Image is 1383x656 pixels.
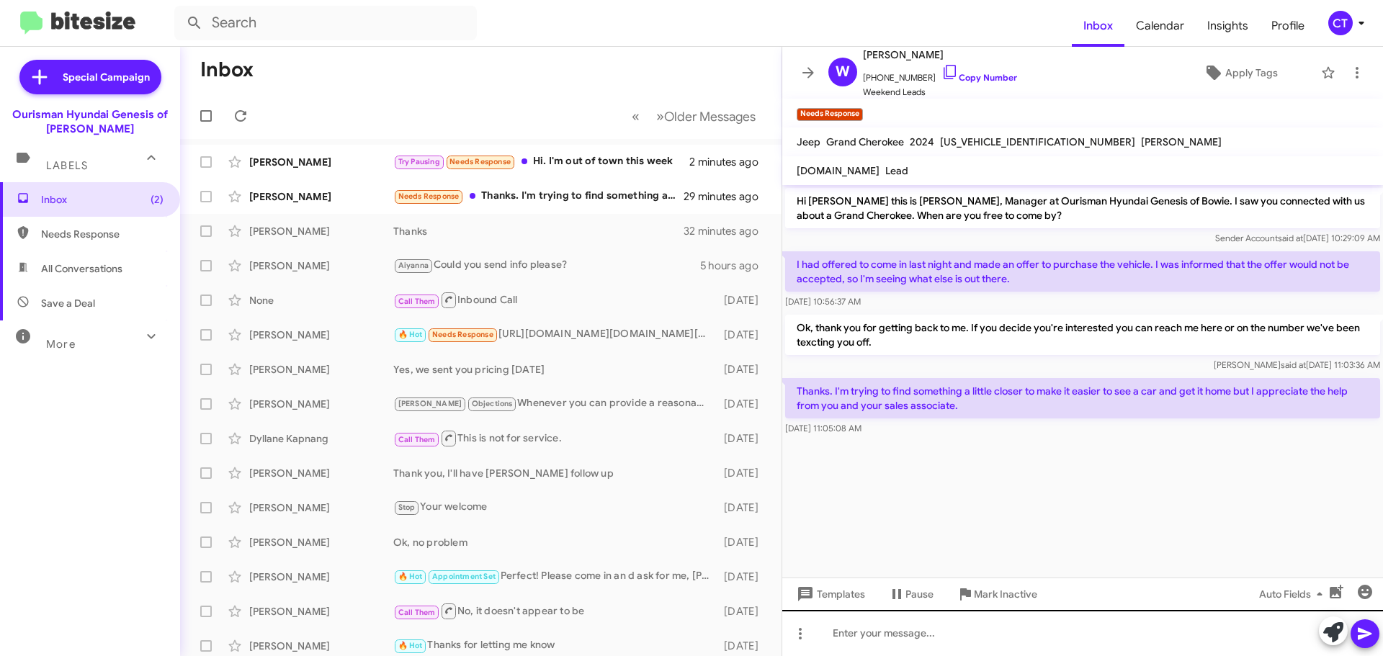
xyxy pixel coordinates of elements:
button: Apply Tags [1166,60,1314,86]
div: [DATE] [717,293,770,307]
div: CT [1328,11,1353,35]
input: Search [174,6,477,40]
span: said at [1281,359,1306,370]
div: [PERSON_NAME] [249,466,393,480]
span: [PERSON_NAME] [1141,135,1222,148]
span: All Conversations [41,261,122,276]
span: « [632,107,640,125]
p: Thanks. I'm trying to find something a little closer to make it easier to see a car and get it ho... [785,378,1380,418]
span: Call Them [398,435,436,444]
span: [PERSON_NAME] [863,46,1017,63]
div: [PERSON_NAME] [249,397,393,411]
span: Mark Inactive [974,581,1037,607]
div: [URL][DOMAIN_NAME][DOMAIN_NAME][DOMAIN_NAME] [393,326,717,343]
span: Special Campaign [63,70,150,84]
p: Ok, thank you for getting back to me. If you decide you're interested you can reach me here or on... [785,315,1380,355]
div: [PERSON_NAME] [249,639,393,653]
span: Needs Response [449,157,511,166]
div: 32 minutes ago [684,224,770,238]
span: Apply Tags [1225,60,1278,86]
div: [PERSON_NAME] [249,224,393,238]
div: This is not for service. [393,429,717,447]
div: None [249,293,393,307]
span: Auto Fields [1259,581,1328,607]
div: [PERSON_NAME] [249,604,393,619]
span: Aiyanna [398,261,429,270]
span: Needs Response [432,330,493,339]
a: Copy Number [941,72,1017,83]
div: [PERSON_NAME] [249,328,393,342]
p: I had offered to come in last night and made an offer to purchase the vehicle. I was informed tha... [785,251,1380,292]
div: [DATE] [717,570,770,584]
button: CT [1316,11,1367,35]
span: said at [1278,233,1303,243]
span: Appointment Set [432,572,496,581]
div: 29 minutes ago [684,189,770,204]
span: Try Pausing [398,157,440,166]
span: Older Messages [664,109,756,125]
div: Ok, no problem [393,535,717,549]
small: Needs Response [797,108,863,121]
div: 2 minutes ago [689,155,770,169]
span: Labels [46,159,88,172]
div: [DATE] [717,362,770,377]
button: Previous [623,102,648,131]
div: Could you send info please? [393,257,700,274]
span: Weekend Leads [863,85,1017,99]
span: Stop [398,503,416,512]
span: Objections [472,399,513,408]
div: Thank you, I'll have [PERSON_NAME] follow up [393,466,717,480]
div: [DATE] [717,639,770,653]
a: Profile [1260,5,1316,47]
span: Call Them [398,297,436,306]
span: Needs Response [41,227,164,241]
a: Special Campaign [19,60,161,94]
nav: Page navigation example [624,102,764,131]
span: [DOMAIN_NAME] [797,164,880,177]
span: Pause [905,581,934,607]
div: [DATE] [717,328,770,342]
div: [PERSON_NAME] [249,259,393,273]
span: 🔥 Hot [398,641,423,650]
button: Mark Inactive [945,581,1049,607]
div: Dyllane Kapnang [249,431,393,446]
span: Inbox [41,192,164,207]
span: Sender Account [DATE] 10:29:09 AM [1215,233,1380,243]
div: Thanks for letting me know [393,637,717,654]
button: Auto Fields [1248,581,1340,607]
span: Templates [794,581,865,607]
span: Grand Cherokee [826,135,904,148]
span: [DATE] 10:56:37 AM [785,296,861,307]
div: [DATE] [717,535,770,549]
div: [DATE] [717,431,770,446]
div: [DATE] [717,397,770,411]
span: Needs Response [398,192,460,201]
a: Calendar [1124,5,1196,47]
div: [DATE] [717,466,770,480]
div: [PERSON_NAME] [249,535,393,549]
button: Pause [877,581,945,607]
div: [DATE] [717,500,770,515]
div: Perfect! Please come in an d ask for me, [PERSON_NAME] [393,568,717,585]
div: Thanks. I'm trying to find something a little closer to make it easier to see a car and get it ho... [393,188,684,205]
span: Call Them [398,608,436,617]
span: Lead [885,164,908,177]
span: [PERSON_NAME] [DATE] 11:03:36 AM [1214,359,1380,370]
h1: Inbox [200,58,254,81]
span: W [836,60,850,84]
div: Yes, we sent you pricing [DATE] [393,362,717,377]
span: 🔥 Hot [398,572,423,581]
button: Next [648,102,764,131]
div: [PERSON_NAME] [249,500,393,515]
p: Hi [PERSON_NAME] this is [PERSON_NAME], Manager at Ourisman Hyundai Genesis of Bowie. I saw you c... [785,188,1380,228]
a: Inbox [1072,5,1124,47]
div: 5 hours ago [700,259,770,273]
a: Insights [1196,5,1260,47]
div: Thanks [393,224,684,238]
div: [DATE] [717,604,770,619]
span: (2) [151,192,164,207]
span: 2024 [910,135,934,148]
